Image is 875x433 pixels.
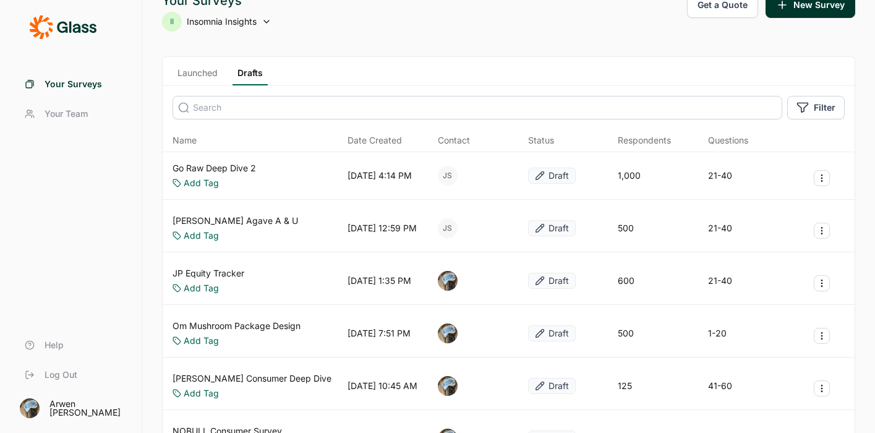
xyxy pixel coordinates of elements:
button: Draft [528,325,576,341]
div: 500 [618,327,634,340]
a: [PERSON_NAME] Agave A & U [173,215,298,227]
a: Add Tag [184,335,219,347]
span: Insomnia Insights [187,15,257,28]
div: [DATE] 4:14 PM [348,169,412,182]
div: 1,000 [618,169,641,182]
div: [DATE] 10:45 AM [348,380,417,392]
span: Date Created [348,134,402,147]
button: Survey Actions [814,223,830,239]
img: ocn8z7iqvmiiaveqkfqd.png [438,376,458,396]
div: Questions [708,134,748,147]
div: 125 [618,380,632,392]
div: 1-20 [708,327,727,340]
div: II [162,12,182,32]
div: 21-40 [708,222,732,234]
button: Survey Actions [814,170,830,186]
div: Contact [438,134,470,147]
a: Add Tag [184,229,219,242]
button: Filter [787,96,845,119]
img: ocn8z7iqvmiiaveqkfqd.png [438,324,458,343]
button: Draft [528,273,576,289]
span: Name [173,134,197,147]
img: ocn8z7iqvmiiaveqkfqd.png [438,271,458,291]
a: Om Mushroom Package Design [173,320,301,332]
a: Drafts [233,67,268,85]
span: Log Out [45,369,77,381]
span: Filter [814,101,835,114]
div: [DATE] 12:59 PM [348,222,417,234]
a: JP Equity Tracker [173,267,244,280]
a: Add Tag [184,282,219,294]
button: Draft [528,168,576,184]
input: Search [173,96,782,119]
button: Draft [528,220,576,236]
button: Survey Actions [814,328,830,344]
div: Respondents [618,134,671,147]
button: Survey Actions [814,275,830,291]
a: Add Tag [184,387,219,400]
div: JS [438,218,458,238]
div: Arwen [PERSON_NAME] [49,400,127,417]
div: 500 [618,222,634,234]
span: Help [45,339,64,351]
a: Add Tag [184,177,219,189]
a: Launched [173,67,223,85]
div: 21-40 [708,169,732,182]
a: [PERSON_NAME] Consumer Deep Dive [173,372,331,385]
a: Go Raw Deep Dive 2 [173,162,256,174]
img: ocn8z7iqvmiiaveqkfqd.png [20,398,40,418]
div: Status [528,134,554,147]
div: 41-60 [708,380,732,392]
span: Your Team [45,108,88,120]
div: JS [438,166,458,186]
button: Survey Actions [814,380,830,397]
div: 600 [618,275,634,287]
div: [DATE] 1:35 PM [348,275,411,287]
div: [DATE] 7:51 PM [348,327,411,340]
div: 21-40 [708,275,732,287]
span: Your Surveys [45,78,102,90]
button: Draft [528,378,576,394]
